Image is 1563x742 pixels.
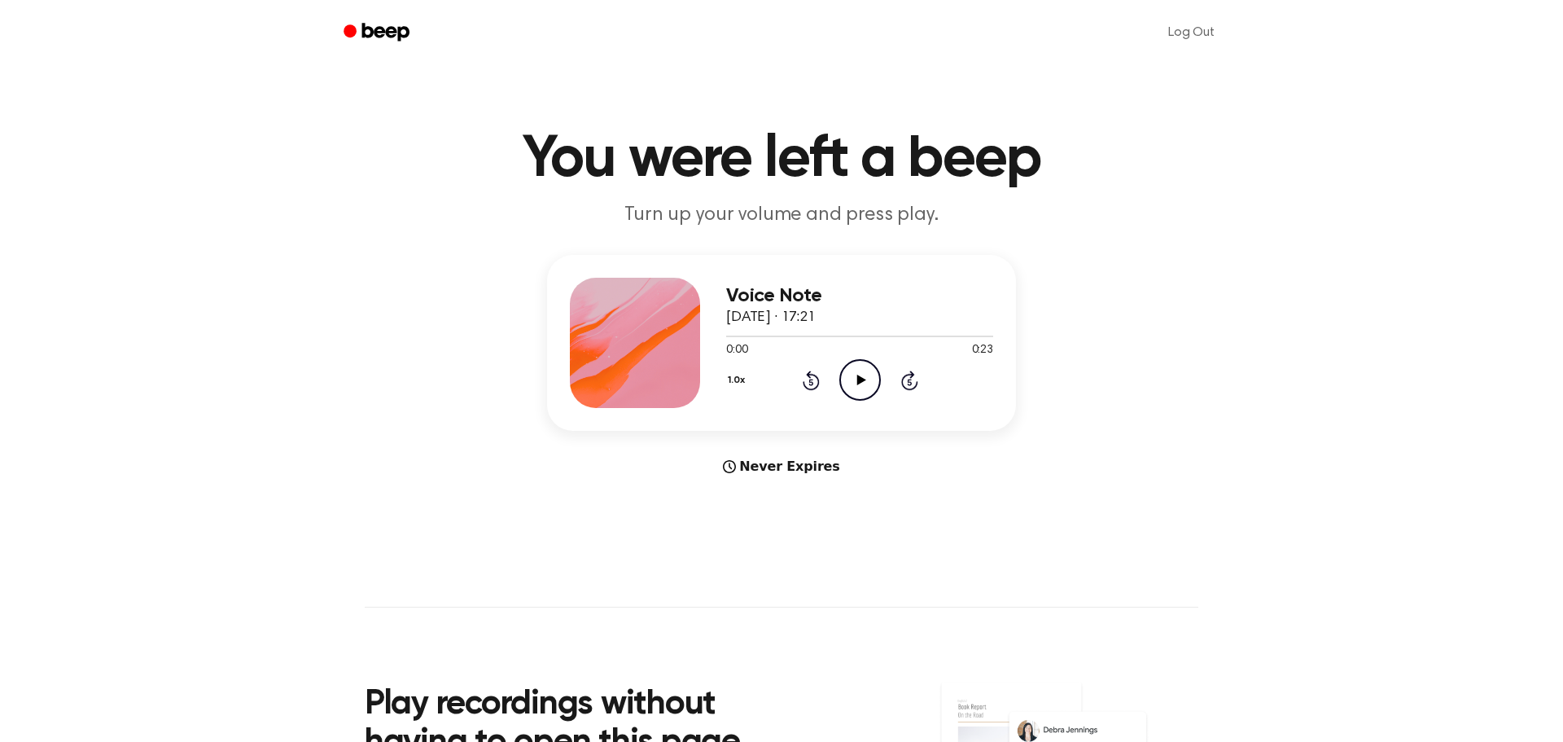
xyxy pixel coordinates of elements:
[726,367,751,394] button: 1.0x
[726,285,993,307] h3: Voice Note
[972,342,993,359] span: 0:23
[1152,13,1231,52] a: Log Out
[547,457,1016,476] div: Never Expires
[365,130,1198,189] h1: You were left a beep
[726,310,816,325] span: [DATE] · 17:21
[726,342,747,359] span: 0:00
[469,202,1094,229] p: Turn up your volume and press play.
[332,17,424,49] a: Beep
